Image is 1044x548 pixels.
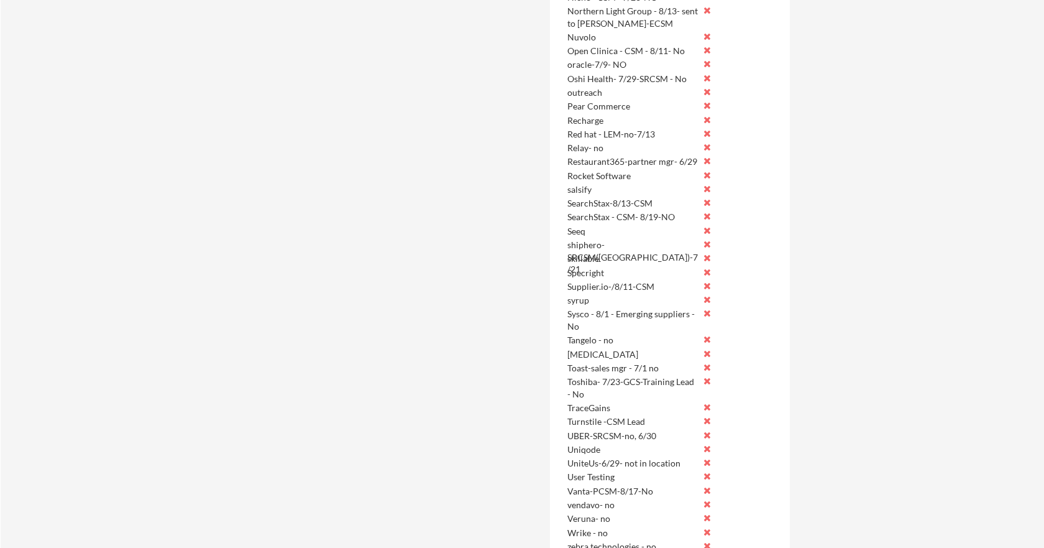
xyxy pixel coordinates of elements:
[567,362,698,374] div: Toast-sales mgr - 7/1 no
[567,527,698,539] div: Wrike - no
[567,156,698,168] div: Restaurant365-partner mgr- 6/29
[567,430,698,442] div: UBER-SRCSM-no, 6/30
[567,348,698,361] div: [MEDICAL_DATA]
[567,513,698,525] div: Veruna- no
[567,267,698,279] div: Specright
[567,402,698,414] div: TraceGains
[567,58,698,71] div: oracle-7/9- NO
[567,376,698,400] div: Toshiba- 7/23-GCS-Training Lead - No
[567,416,698,428] div: Turnstile -CSM Lead
[567,73,698,85] div: Oshi Health- 7/29-SRCSM - No
[567,5,698,29] div: Northern Light Group - 8/13- sent to [PERSON_NAME]-ECSM
[567,485,698,498] div: Vanta-PCSM-8/17-No
[567,471,698,483] div: User Testing
[567,128,698,141] div: Red hat - LEM-no-7/13
[567,239,698,276] div: shiphero-SRCSM([GEOGRAPHIC_DATA])-7/21
[567,100,698,113] div: Pear Commerce
[567,281,698,293] div: Supplier.io-/8/11-CSM
[567,499,698,511] div: vendavo- no
[567,211,698,223] div: SearchStax - CSM- 8/19-NO
[567,457,698,470] div: UniteUs-6/29- not in location
[567,334,698,346] div: Tangelo - no
[567,86,698,99] div: outreach
[567,142,698,154] div: Relay- no
[567,294,698,307] div: syrup
[567,170,698,182] div: Rocket Software
[567,253,698,265] div: skillable
[567,197,698,210] div: SearchStax-8/13-CSM
[567,45,698,57] div: Open Clinica - CSM - 8/11- No
[567,444,698,456] div: Uniqode
[567,225,698,238] div: Seeq
[567,308,698,332] div: Sysco - 8/1 - Emerging suppliers - No
[567,114,698,127] div: Recharge
[567,31,698,44] div: Nuvolo
[567,183,698,196] div: salsify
